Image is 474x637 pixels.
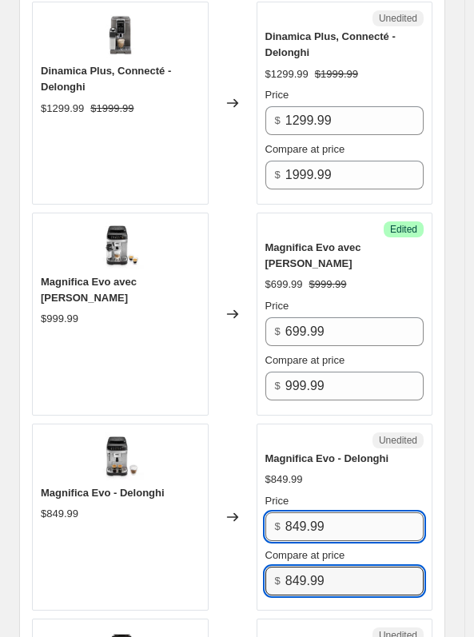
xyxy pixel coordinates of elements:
[265,495,289,507] span: Price
[41,65,171,93] span: Dinamica Plus, Connecté - Delonghi
[379,12,417,25] span: Unedited
[275,575,281,587] span: $
[390,223,417,236] span: Edited
[41,506,78,522] div: $849.99
[265,452,389,464] span: Magnifica Evo - Delonghi
[96,221,144,269] img: Image39_80x.jpg
[41,101,84,117] div: $1299.99
[265,143,345,155] span: Compare at price
[275,114,281,126] span: $
[265,549,345,561] span: Compare at price
[41,276,137,304] span: Magnifica Evo avec [PERSON_NAME]
[96,10,144,58] img: Image_80x.jpg
[315,66,358,82] strike: $1999.99
[265,300,289,312] span: Price
[265,30,396,58] span: Dinamica Plus, Connecté - Delonghi
[265,89,289,101] span: Price
[309,277,347,293] strike: $999.99
[379,434,417,447] span: Unedited
[265,66,309,82] div: $1299.99
[275,380,281,392] span: $
[265,354,345,366] span: Compare at price
[265,277,303,293] div: $699.99
[275,520,281,532] span: $
[90,101,133,117] strike: $1999.99
[41,487,165,499] span: Magnifica Evo - Delonghi
[275,325,281,337] span: $
[275,169,281,181] span: $
[265,472,303,488] div: $849.99
[41,311,78,327] div: $999.99
[265,241,361,269] span: Magnifica Evo avec [PERSON_NAME]
[96,432,144,480] img: Image44_80x.jpg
